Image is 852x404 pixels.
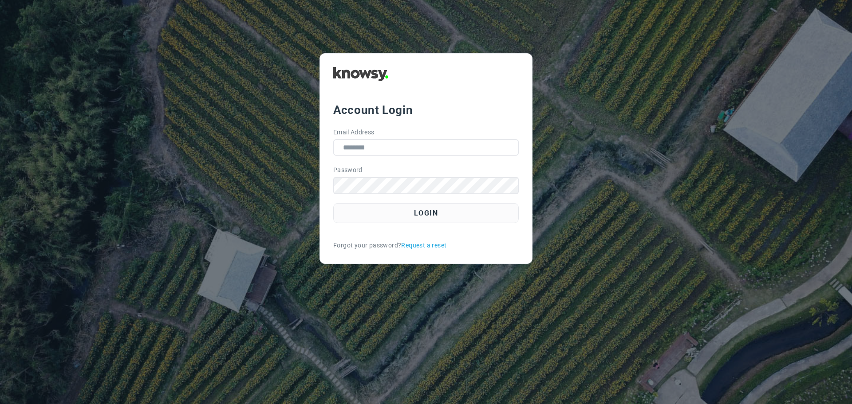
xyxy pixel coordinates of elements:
[333,102,519,118] div: Account Login
[333,203,519,223] button: Login
[333,128,375,137] label: Email Address
[401,241,446,250] a: Request a reset
[333,241,519,250] div: Forgot your password?
[333,165,363,175] label: Password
